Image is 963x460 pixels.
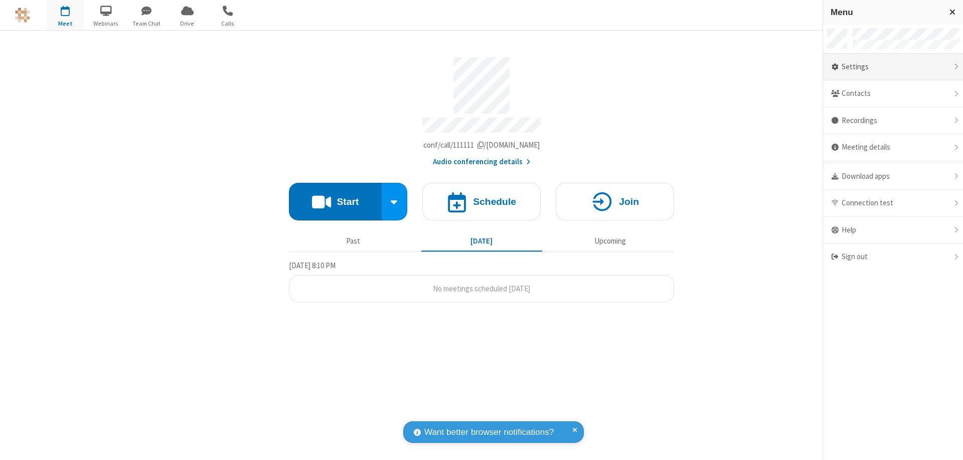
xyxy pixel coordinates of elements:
[550,232,671,251] button: Upcoming
[293,232,414,251] button: Past
[289,50,674,168] section: Account details
[337,197,359,206] h4: Start
[619,197,639,206] h4: Join
[128,19,166,28] span: Team Chat
[209,19,247,28] span: Calls
[87,19,125,28] span: Webinars
[423,140,540,150] span: Copy my meeting room link
[289,260,674,303] section: Today's Meetings
[424,426,554,439] span: Want better browser notifications?
[289,183,382,220] button: Start
[473,197,516,206] h4: Schedule
[289,261,336,270] span: [DATE] 8:10 PM
[823,163,963,190] div: Download apps
[421,232,542,251] button: [DATE]
[433,284,530,293] span: No meetings scheduled [DATE]
[169,19,206,28] span: Drive
[823,134,963,161] div: Meeting details
[15,8,30,23] img: QA Selenium DO NOT DELETE OR CHANGE
[382,183,408,220] div: Start conference options
[433,156,531,168] button: Audio conferencing details
[831,8,940,17] h3: Menu
[423,140,540,151] button: Copy my meeting room linkCopy my meeting room link
[47,19,84,28] span: Meet
[823,244,963,270] div: Sign out
[823,54,963,81] div: Settings
[823,80,963,107] div: Contacts
[823,217,963,244] div: Help
[556,183,674,220] button: Join
[823,190,963,217] div: Connection test
[422,183,541,220] button: Schedule
[823,107,963,135] div: Recordings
